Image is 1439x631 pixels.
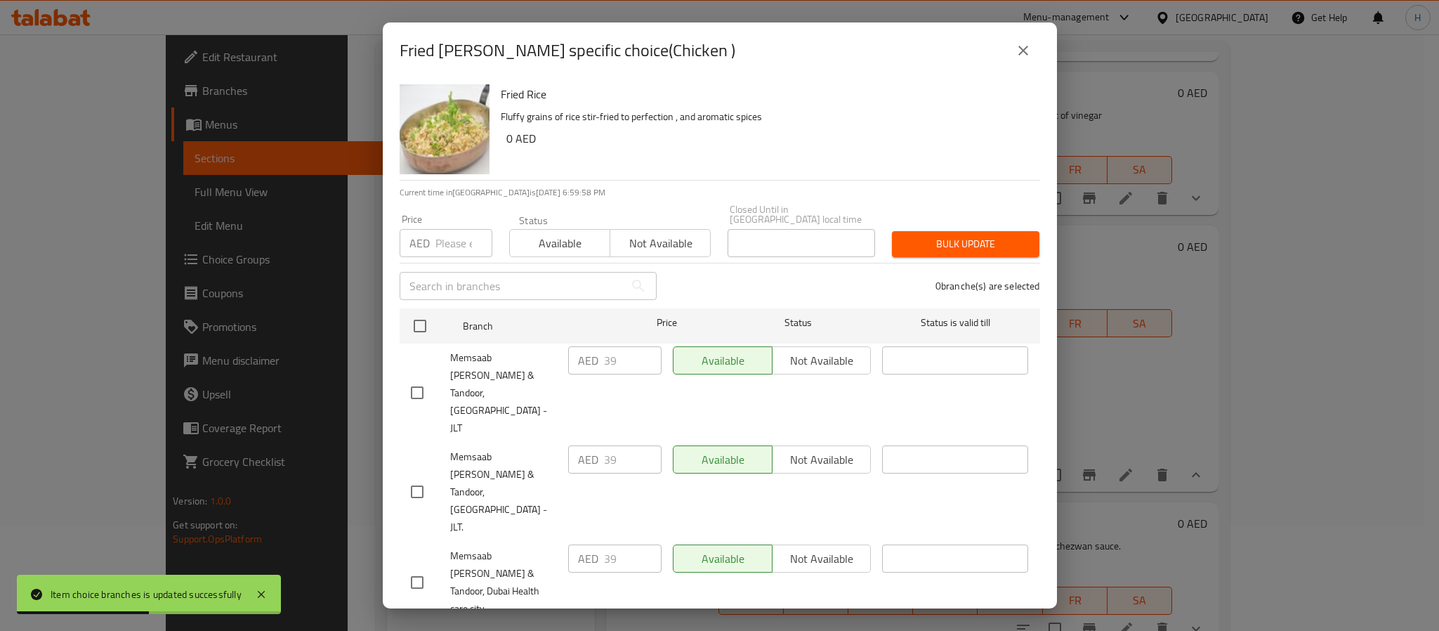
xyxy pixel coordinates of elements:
[463,318,609,335] span: Branch
[1006,34,1040,67] button: close
[515,233,605,254] span: Available
[882,314,1028,332] span: Status is valid till
[616,233,705,254] span: Not available
[400,84,489,174] img: Fried Rice
[501,84,1029,104] h6: Fried Rice
[604,545,662,573] input: Please enter price
[400,272,624,300] input: Search in branches
[450,547,557,618] span: Memsaab [PERSON_NAME] & Tandoor, Dubai Health care city
[501,108,1029,126] p: Fluffy grains of rice stir-fried to perfection , and aromatic spices
[578,451,598,468] p: AED
[604,445,662,474] input: Please enter price
[450,448,557,536] span: Memsaab [PERSON_NAME] & Tandoor, [GEOGRAPHIC_DATA] - JLT.
[620,314,714,332] span: Price
[604,346,662,375] input: Please enter price
[509,229,610,257] button: Available
[51,587,242,602] div: Item choice branches is updated successfully
[400,39,735,62] h2: Fried [PERSON_NAME] specific choice(Chicken )
[725,314,871,332] span: Status
[450,349,557,437] span: Memsaab [PERSON_NAME] & Tandoor, [GEOGRAPHIC_DATA] - JLT
[935,279,1040,293] p: 0 branche(s) are selected
[435,229,492,257] input: Please enter price
[903,235,1028,253] span: Bulk update
[506,129,1029,148] h6: 0 AED
[892,231,1039,257] button: Bulk update
[578,352,598,369] p: AED
[400,186,1040,199] p: Current time in [GEOGRAPHIC_DATA] is [DATE] 6:59:58 PM
[409,235,430,252] p: AED
[610,229,711,257] button: Not available
[578,550,598,567] p: AED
